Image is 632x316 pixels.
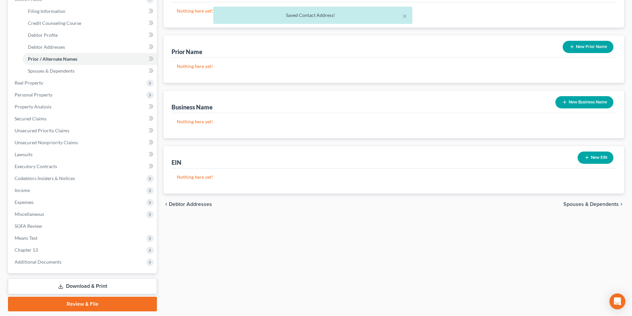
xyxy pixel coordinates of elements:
[28,56,77,62] span: Prior / Alternate Names
[15,187,30,193] span: Income
[9,125,157,137] a: Unsecured Priority Claims
[555,96,613,108] button: New Business Name
[15,163,57,169] span: Executory Contracts
[563,41,613,53] button: New Prior Name
[177,118,611,125] p: Nothing here yet!
[15,211,44,217] span: Miscellaneous
[15,92,52,97] span: Personal Property
[15,259,61,265] span: Additional Documents
[23,65,157,77] a: Spouses & Dependents
[177,174,611,180] p: Nothing here yet!
[164,202,212,207] button: chevron_left Debtor Addresses
[578,152,613,164] button: New EIN
[563,202,619,207] span: Spouses & Dependents
[609,293,625,309] div: Open Intercom Messenger
[619,202,624,207] i: chevron_right
[28,44,65,50] span: Debtor Addresses
[172,158,181,166] div: EIN
[23,53,157,65] a: Prior / Alternate Names
[219,12,407,19] div: Saved Contact Address!
[8,279,157,294] a: Download & Print
[15,235,37,241] span: Means Test
[23,5,157,17] a: Filing Information
[563,202,624,207] button: Spouses & Dependents chevron_right
[172,103,213,111] div: Business Name
[9,137,157,149] a: Unsecured Nonpriority Claims
[8,297,157,311] a: Review & File
[402,12,407,20] button: ×
[15,247,38,253] span: Chapter 13
[177,63,611,70] p: Nothing here yet!
[9,149,157,160] a: Lawsuits
[28,68,75,74] span: Spouses & Dependents
[15,223,42,229] span: SOFA Review
[9,220,157,232] a: SOFA Review
[15,104,51,109] span: Property Analysis
[23,29,157,41] a: Debtor Profile
[169,202,212,207] span: Debtor Addresses
[15,128,69,133] span: Unsecured Priority Claims
[172,48,202,56] div: Prior Name
[9,101,157,113] a: Property Analysis
[28,32,58,38] span: Debtor Profile
[9,113,157,125] a: Secured Claims
[15,80,43,86] span: Real Property
[15,152,33,157] span: Lawsuits
[15,116,46,121] span: Secured Claims
[23,41,157,53] a: Debtor Addresses
[15,199,34,205] span: Expenses
[164,202,169,207] i: chevron_left
[15,175,75,181] span: Codebtors Insiders & Notices
[9,160,157,172] a: Executory Contracts
[15,140,78,145] span: Unsecured Nonpriority Claims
